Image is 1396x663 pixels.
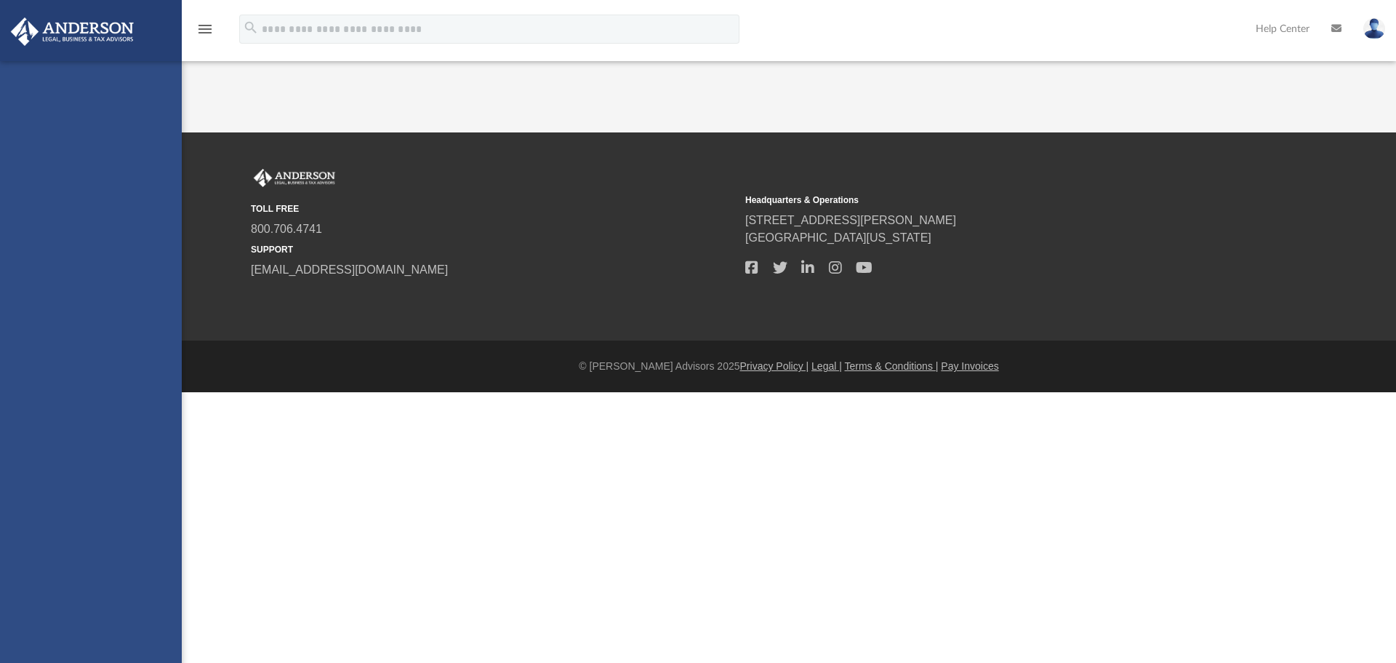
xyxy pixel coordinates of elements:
img: User Pic [1363,18,1385,39]
a: [GEOGRAPHIC_DATA][US_STATE] [745,231,931,244]
small: TOLL FREE [251,202,735,215]
img: Anderson Advisors Platinum Portal [7,17,138,46]
div: © [PERSON_NAME] Advisors 2025 [182,359,1396,374]
a: Terms & Conditions | [845,360,939,372]
i: menu [196,20,214,38]
img: Anderson Advisors Platinum Portal [251,169,338,188]
a: 800.706.4741 [251,223,322,235]
i: search [243,20,259,36]
a: Privacy Policy | [740,360,809,372]
a: menu [196,28,214,38]
small: SUPPORT [251,243,735,256]
a: Legal | [811,360,842,372]
a: Pay Invoices [941,360,998,372]
a: [EMAIL_ADDRESS][DOMAIN_NAME] [251,263,448,276]
a: [STREET_ADDRESS][PERSON_NAME] [745,214,956,226]
small: Headquarters & Operations [745,194,1229,207]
